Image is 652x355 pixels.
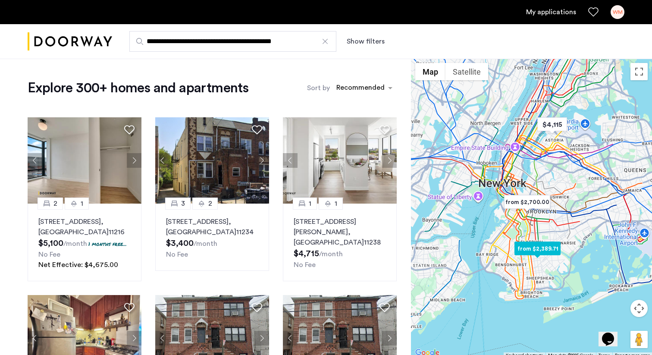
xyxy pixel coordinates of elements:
span: 3 [181,198,185,209]
button: Toggle fullscreen view [630,63,648,80]
ng-select: sort-apartment [332,80,397,96]
span: 2 [53,198,57,209]
button: Show satellite imagery [445,63,488,80]
p: [STREET_ADDRESS] 11234 [166,217,258,237]
label: Sort by [307,83,330,93]
button: Previous apartment [155,331,170,346]
img: 2016_638673975962267132.jpeg [28,117,141,204]
button: Previous apartment [283,331,298,346]
p: [STREET_ADDRESS][PERSON_NAME] 11238 [294,217,386,248]
button: Next apartment [382,331,397,346]
div: $4,115 [534,115,570,134]
a: Favorites [588,7,599,17]
span: 1 [81,198,83,209]
span: 2 [208,198,212,209]
span: No Fee [294,261,316,268]
button: Next apartment [127,331,141,346]
button: Next apartment [382,153,397,168]
span: $5,100 [38,239,63,248]
button: Show or hide filters [347,36,385,47]
div: from $2,389.71 [511,239,564,258]
span: No Fee [38,251,60,258]
img: 2016_638484540295233130.jpeg [155,117,269,204]
a: 21[STREET_ADDRESS], [GEOGRAPHIC_DATA]112161 months free...No FeeNet Effective: $4,675.00 [28,204,141,281]
button: Previous apartment [283,153,298,168]
span: Net Effective: $4,675.00 [38,261,118,268]
h1: Explore 300+ homes and apartments [28,79,248,97]
span: $4,715 [294,249,319,258]
sub: /month [319,251,343,258]
div: WM [611,5,624,19]
span: $3,400 [166,239,194,248]
div: Recommended [335,82,385,95]
sub: /month [63,240,87,247]
p: [STREET_ADDRESS] 11216 [38,217,131,237]
input: Apartment Search [129,31,336,52]
button: Map camera controls [630,300,648,317]
button: Show street map [415,63,445,80]
p: 1 months free... [88,240,127,248]
button: Previous apartment [155,153,170,168]
button: Next apartment [254,153,269,168]
a: My application [526,7,576,17]
span: 1 [335,198,337,209]
span: No Fee [166,251,188,258]
img: 2016_638666715889771230.jpeg [283,117,397,204]
button: Previous apartment [28,331,42,346]
button: Next apartment [254,331,269,346]
a: 32[STREET_ADDRESS], [GEOGRAPHIC_DATA]11234No Fee [155,204,269,271]
sub: /month [194,240,217,247]
button: Drag Pegman onto the map to open Street View [630,331,648,348]
a: 11[STREET_ADDRESS][PERSON_NAME], [GEOGRAPHIC_DATA]11238No Fee [283,204,397,281]
button: Next apartment [127,153,141,168]
iframe: chat widget [599,320,626,346]
span: 1 [309,198,311,209]
div: from $2,700.00 [501,192,554,212]
img: logo [28,25,112,58]
button: Previous apartment [28,153,42,168]
a: Cazamio logo [28,25,112,58]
